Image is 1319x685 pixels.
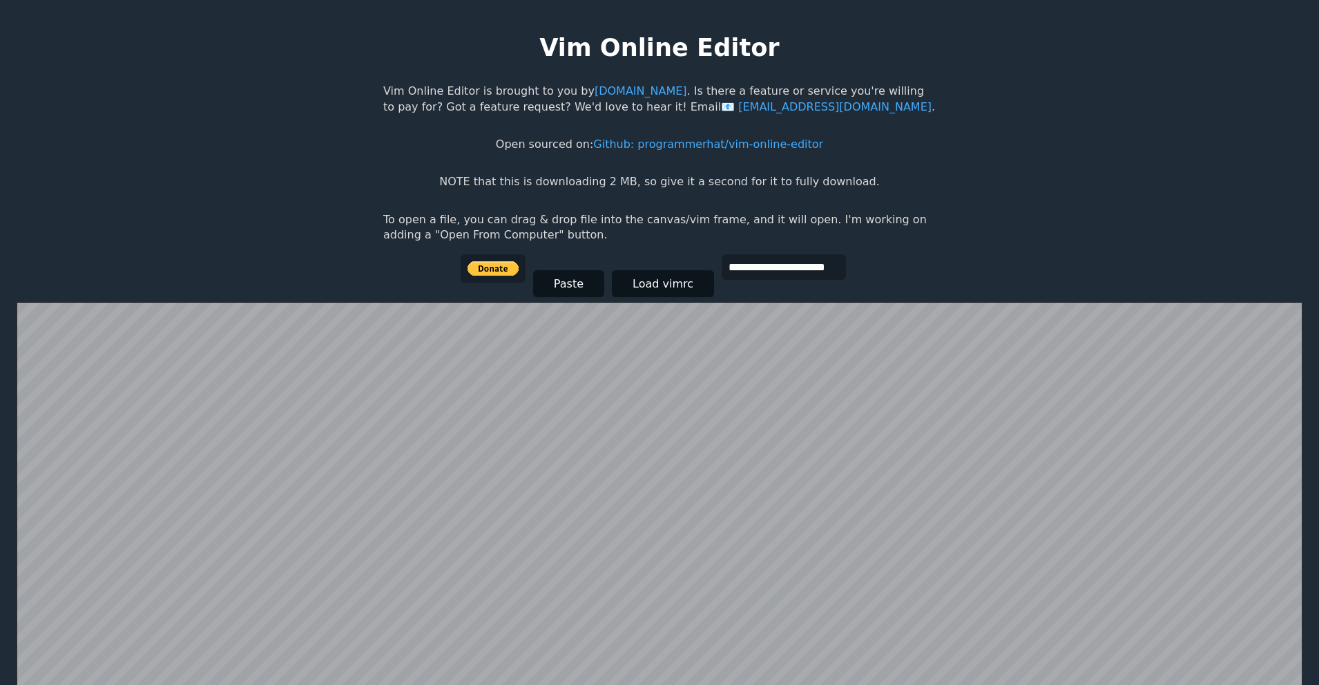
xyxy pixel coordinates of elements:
[721,100,932,113] a: [EMAIL_ADDRESS][DOMAIN_NAME]
[612,270,714,297] button: Load vimrc
[496,137,823,152] p: Open sourced on:
[383,84,936,115] p: Vim Online Editor is brought to you by . Is there a feature or service you're willing to pay for?...
[383,212,936,243] p: To open a file, you can drag & drop file into the canvas/vim frame, and it will open. I'm working...
[593,138,823,151] a: Github: programmerhat/vim-online-editor
[539,30,779,64] h1: Vim Online Editor
[439,174,879,189] p: NOTE that this is downloading 2 MB, so give it a second for it to fully download.
[595,84,687,97] a: [DOMAIN_NAME]
[533,270,604,297] button: Paste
